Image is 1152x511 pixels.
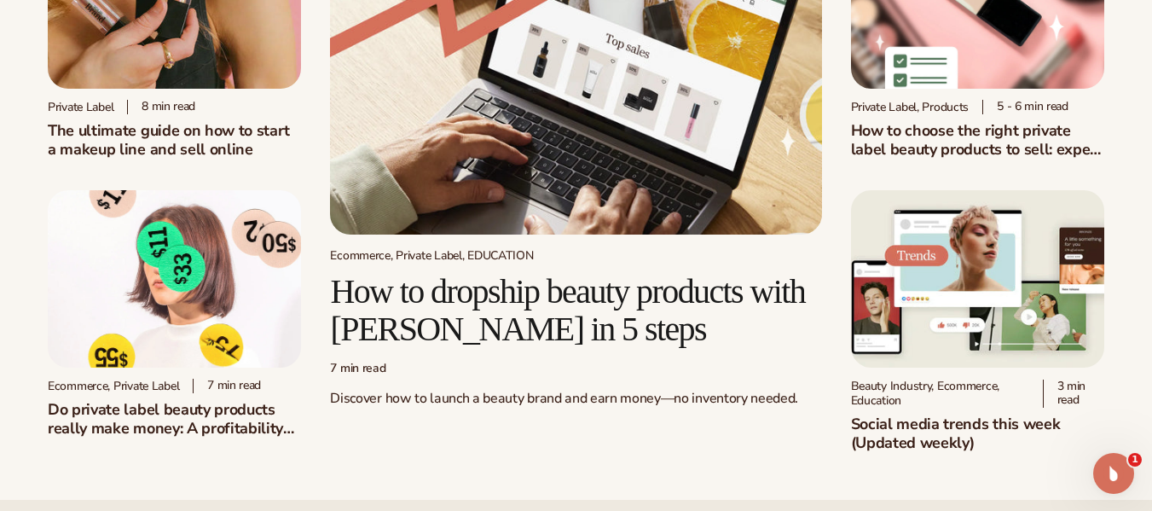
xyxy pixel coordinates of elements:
[48,400,301,438] h2: Do private label beauty products really make money: A profitability breakdown
[330,273,821,348] h2: How to dropship beauty products with [PERSON_NAME] in 5 steps
[330,248,821,263] div: Ecommerce, Private Label, EDUCATION
[851,190,1104,452] a: Social media trends this week (Updated weekly) Beauty Industry, Ecommerce, Education 3 min readSo...
[1128,453,1142,467] span: 1
[127,100,195,114] div: 8 min read
[1043,380,1104,409] div: 3 min read
[330,390,821,408] p: Discover how to launch a beauty brand and earn money—no inventory needed.
[851,379,1029,408] div: Beauty Industry, Ecommerce, Education
[48,379,179,393] div: Ecommerce, Private Label
[48,190,301,368] img: Profitability of private label company
[48,121,301,159] h1: The ultimate guide on how to start a makeup line and sell online
[851,121,1104,159] h2: How to choose the right private label beauty products to sell: expert advice
[851,100,970,114] div: Private Label, Products
[48,100,113,114] div: Private label
[330,362,821,376] div: 7 min read
[193,379,261,393] div: 7 min read
[851,190,1104,368] img: Social media trends this week (Updated weekly)
[48,190,301,438] a: Profitability of private label company Ecommerce, Private Label 7 min readDo private label beauty...
[982,100,1068,114] div: 5 - 6 min read
[1093,453,1134,494] iframe: Intercom live chat
[851,415,1104,452] h2: Social media trends this week (Updated weekly)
